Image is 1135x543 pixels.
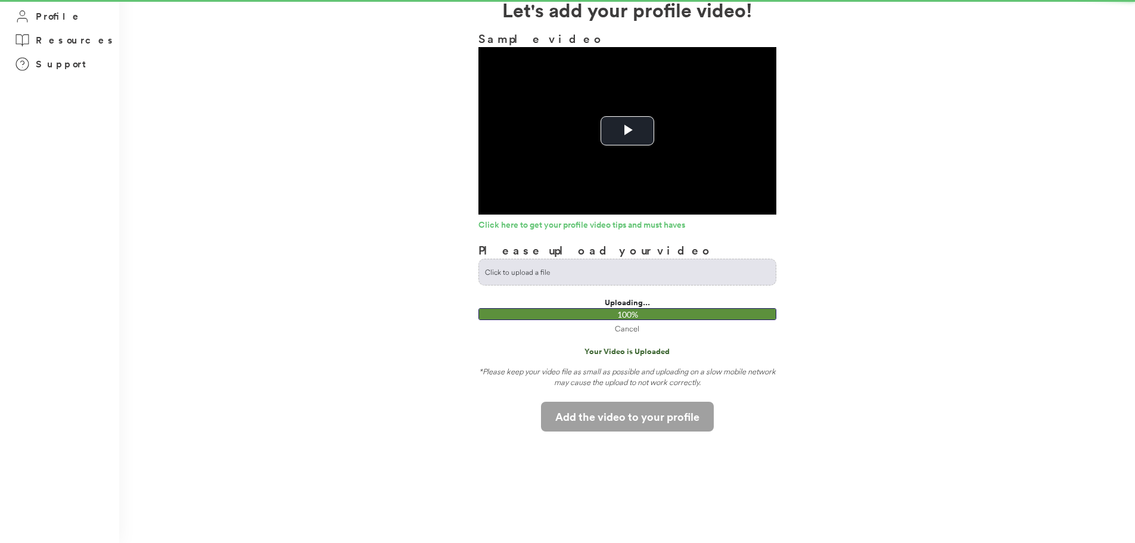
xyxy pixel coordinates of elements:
[478,30,776,47] h3: Sample video
[36,57,92,72] h3: Support
[478,297,776,308] div: Uploading...
[478,366,776,393] div: *Please keep your video file as small as possible and uploading on a slow mobile network may caus...
[478,221,776,232] a: Click here to get your profile video tips and must haves
[478,241,714,259] h3: Please upload your video
[541,402,714,432] button: Add the video to your profile
[478,346,776,357] div: Your Video is Uploaded
[478,47,776,215] div: Video Player
[481,309,775,321] div: 100%
[36,33,116,48] h3: Resources
[478,323,776,334] div: Cancel
[36,9,82,24] h3: Profile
